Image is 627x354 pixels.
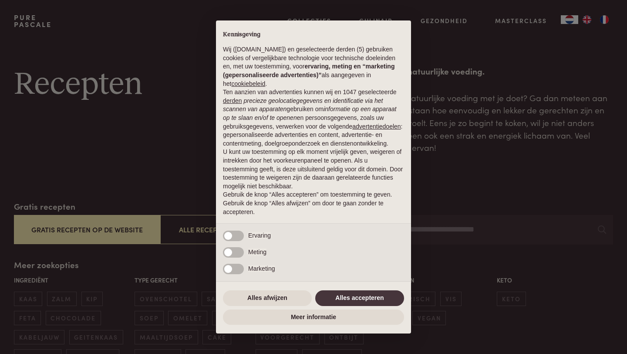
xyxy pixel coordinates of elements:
[315,290,404,306] button: Alles accepteren
[223,63,394,78] strong: ervaring, meting en “marketing (gepersonaliseerde advertenties)”
[248,265,275,272] span: Marketing
[223,310,404,325] button: Meer informatie
[248,232,271,239] span: Ervaring
[223,106,397,121] em: informatie op een apparaat op te slaan en/of te openen
[223,148,404,191] p: U kunt uw toestemming op elk moment vrijelijk geven, weigeren of intrekken door het voorkeurenpan...
[223,88,404,148] p: Ten aanzien van advertenties kunnen wij en 1047 geselecteerde gebruiken om en persoonsgegevens, z...
[223,45,404,88] p: Wij ([DOMAIN_NAME]) en geselecteerde derden (5) gebruiken cookies of vergelijkbare technologie vo...
[223,191,404,216] p: Gebruik de knop “Alles accepteren” om toestemming te geven. Gebruik de knop “Alles afwijzen” om d...
[352,123,401,131] button: advertentiedoelen
[231,80,265,87] a: cookiebeleid
[223,97,242,106] button: derden
[223,97,383,113] em: precieze geolocatiegegevens en identificatie via het scannen van apparaten
[248,248,266,255] span: Meting
[223,31,404,39] h2: Kennisgeving
[223,290,312,306] button: Alles afwijzen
